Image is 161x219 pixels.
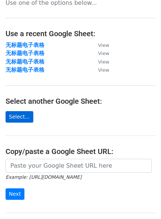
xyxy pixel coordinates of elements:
small: View [98,42,109,48]
a: Select... [6,111,33,123]
h4: Use a recent Google Sheet: [6,29,155,38]
h4: Select another Google Sheet: [6,97,155,106]
a: 无标题电子表格 [6,66,44,73]
h4: Copy/paste a Google Sheet URL: [6,147,155,156]
a: View [91,50,109,57]
input: Paste your Google Sheet URL here [6,159,152,173]
small: View [98,67,109,73]
a: 无标题电子表格 [6,50,44,57]
small: View [98,51,109,56]
a: View [91,42,109,48]
a: View [91,66,109,73]
a: View [91,58,109,65]
small: Example: [URL][DOMAIN_NAME] [6,174,81,180]
small: View [98,59,109,65]
a: 无标题电子表格 [6,42,44,48]
a: 无标题电子表格 [6,58,44,65]
input: Next [6,188,24,200]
